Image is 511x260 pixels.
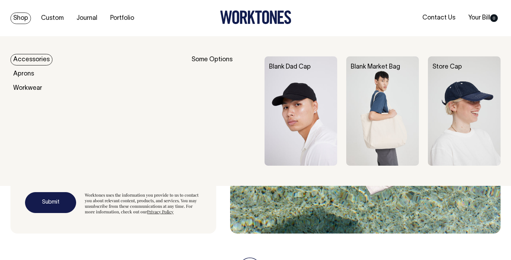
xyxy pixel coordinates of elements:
[265,56,337,166] img: Blank Dad Cap
[465,12,501,24] a: Your Bill0
[85,192,202,214] div: Worktones uses the information you provide to us to contact you about relevant content, products,...
[25,192,76,213] button: Submit
[490,14,498,22] span: 0
[38,13,66,24] a: Custom
[192,56,255,166] div: Some Options
[346,56,419,166] img: Blank Market Bag
[428,56,501,166] img: Store Cap
[10,82,45,94] a: Workwear
[147,209,173,214] a: Privacy Policy
[351,64,400,70] a: Blank Market Bag
[10,13,31,24] a: Shop
[10,54,52,65] a: Accessories
[432,64,462,70] a: Store Cap
[420,12,458,24] a: Contact Us
[107,13,137,24] a: Portfolio
[74,13,100,24] a: Journal
[10,68,37,80] a: Aprons
[269,64,311,70] a: Blank Dad Cap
